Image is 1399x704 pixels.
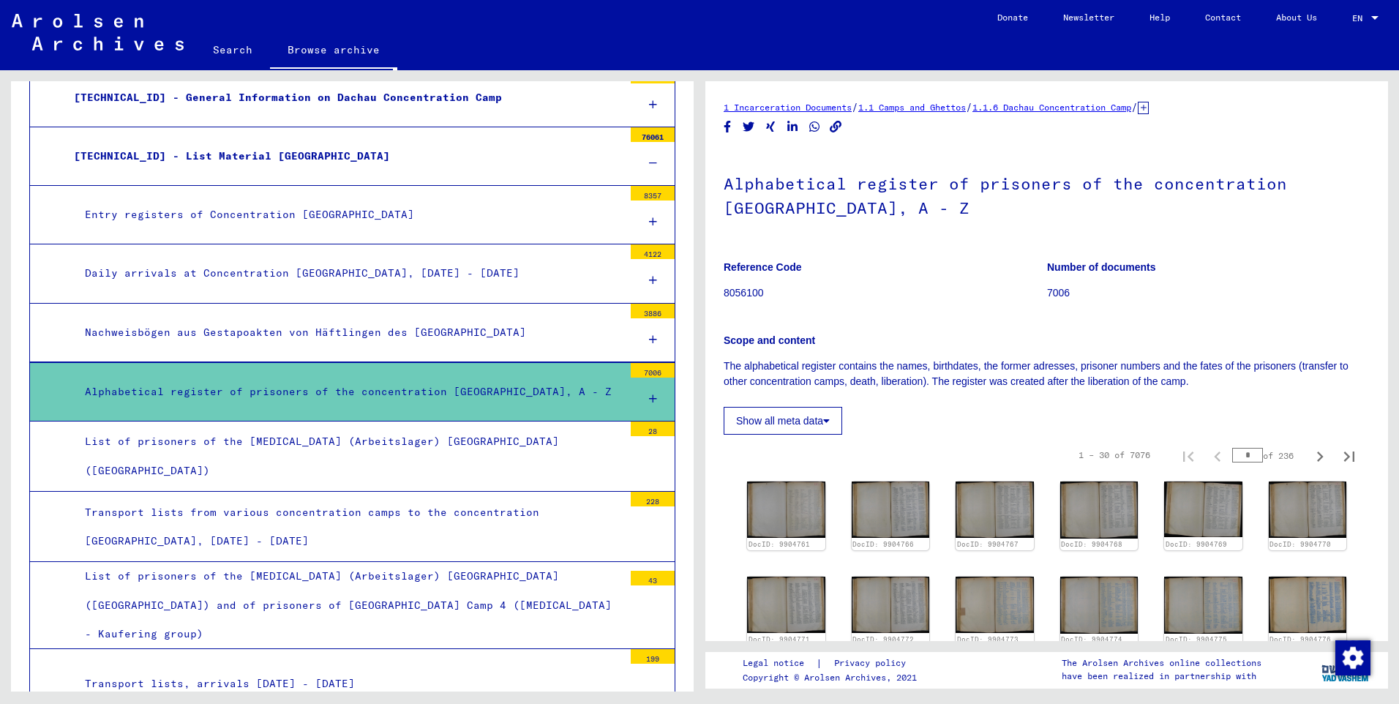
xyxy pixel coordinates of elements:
div: Transport lists from various concentration camps to the concentration [GEOGRAPHIC_DATA], [DATE] -... [74,498,623,555]
p: The Arolsen Archives online collections [1062,656,1261,670]
div: Alphabetical register of prisoners of the concentration [GEOGRAPHIC_DATA], A - Z [74,378,623,406]
button: Share on Twitter [741,118,757,136]
a: DocID: 9904775 [1166,635,1227,643]
button: First page [1174,441,1203,470]
a: DocID: 9904776 [1269,635,1331,643]
p: 8056100 [724,285,1046,301]
img: Arolsen_neg.svg [12,14,184,50]
img: 001.jpg [1269,577,1347,633]
div: 76061 [631,127,675,142]
button: Share on WhatsApp [807,118,822,136]
div: List of prisoners of the [MEDICAL_DATA] (Arbeitslager) [GEOGRAPHIC_DATA] ([GEOGRAPHIC_DATA]) and ... [74,562,623,648]
a: 1.1 Camps and Ghettos [858,102,966,113]
span: / [966,100,972,113]
button: Share on Xing [763,118,779,136]
button: Share on Facebook [720,118,735,136]
div: 18385 [631,69,675,83]
div: 7006 [631,363,675,378]
div: 8357 [631,186,675,201]
a: DocID: 9904774 [1061,635,1122,643]
img: 001.jpg [747,482,825,538]
b: Number of documents [1047,261,1156,273]
span: / [852,100,858,113]
div: 228 [631,492,675,506]
a: DocID: 9904771 [749,635,810,643]
span: / [1131,100,1138,113]
img: 001.jpg [956,577,1034,633]
div: 1 – 30 of 7076 [1079,449,1150,462]
img: 001.jpg [1060,482,1139,538]
h1: Alphabetical register of prisoners of the concentration [GEOGRAPHIC_DATA], A - Z [724,150,1370,239]
div: of 236 [1232,449,1305,463]
button: Last page [1335,441,1364,470]
img: 001.jpg [1269,482,1347,538]
div: 28 [631,422,675,436]
button: Next page [1305,441,1335,470]
div: Daily arrivals at Concentration [GEOGRAPHIC_DATA], [DATE] - [DATE] [74,259,623,288]
a: DocID: 9904767 [957,540,1019,548]
img: 001.jpg [1164,577,1242,633]
div: 4122 [631,244,675,259]
img: 001.jpg [1164,482,1242,537]
span: EN [1352,13,1368,23]
div: Transport lists, arrivals [DATE] - [DATE] [74,670,623,698]
div: 3886 [631,304,675,318]
b: Reference Code [724,261,802,273]
img: Change consent [1335,640,1370,675]
div: Entry registers of Concentration [GEOGRAPHIC_DATA] [74,201,623,229]
div: List of prisoners of the [MEDICAL_DATA] (Arbeitslager) [GEOGRAPHIC_DATA] ([GEOGRAPHIC_DATA]) [74,427,623,484]
a: Legal notice [743,656,816,671]
a: DocID: 9904769 [1166,540,1227,548]
button: Share on LinkedIn [785,118,800,136]
button: Show all meta data [724,407,842,435]
img: yv_logo.png [1319,651,1373,688]
a: 1.1.6 Dachau Concentration Camp [972,102,1131,113]
a: 1 Incarceration Documents [724,102,852,113]
div: | [743,656,923,671]
div: Nachweisbögen aus Gestapoakten von Häftlingen des [GEOGRAPHIC_DATA] [74,318,623,347]
a: DocID: 9904773 [957,635,1019,643]
p: Copyright © Arolsen Archives, 2021 [743,671,923,684]
div: [TECHNICAL_ID] - General Information on Dachau Concentration Camp [63,83,623,112]
button: Previous page [1203,441,1232,470]
img: 001.jpg [956,482,1034,538]
p: The alphabetical register contains the names, birthdates, the former adresses, prisoner numbers a... [724,359,1370,389]
a: Browse archive [270,32,397,70]
button: Copy link [828,118,844,136]
p: 7006 [1047,285,1370,301]
a: DocID: 9904766 [852,540,914,548]
div: 199 [631,649,675,664]
a: Privacy policy [822,656,923,671]
a: DocID: 9904761 [749,540,810,548]
a: Search [195,32,270,67]
img: 001.jpg [747,577,825,633]
div: [TECHNICAL_ID] - List Material [GEOGRAPHIC_DATA] [63,142,623,171]
b: Scope and content [724,334,815,346]
div: 43 [631,571,675,585]
a: DocID: 9904770 [1269,540,1331,548]
img: 001.jpg [852,577,930,633]
img: 001.jpg [852,482,930,538]
a: DocID: 9904768 [1061,540,1122,548]
img: 001.jpg [1060,577,1139,633]
p: have been realized in partnership with [1062,670,1261,683]
a: DocID: 9904772 [852,635,914,643]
